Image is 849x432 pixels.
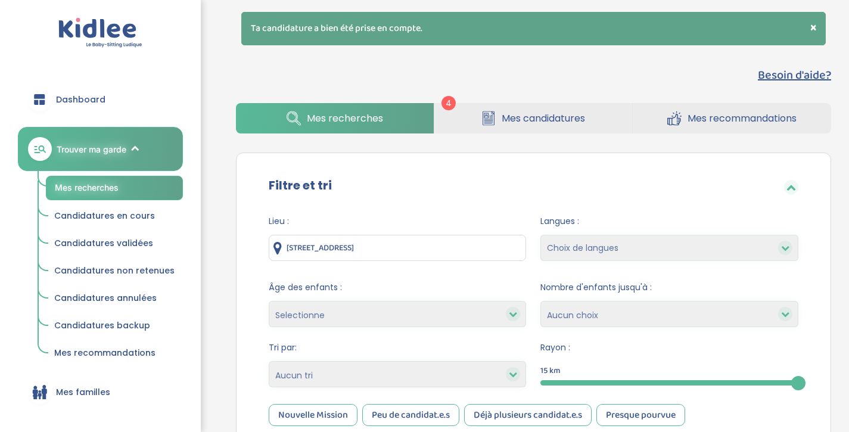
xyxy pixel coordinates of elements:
a: Mes recherches [236,103,434,133]
input: Ville ou code postale [269,235,527,261]
div: Presque pourvue [596,404,685,426]
span: Mes candidatures [502,111,585,126]
span: Tri par: [269,341,527,354]
a: Mes recommandations [46,342,183,365]
a: Mes recommandations [633,103,831,133]
a: Trouver ma garde [18,127,183,171]
span: 15 km [540,365,561,377]
span: Mes recommandations [54,347,156,359]
a: Mes candidatures [434,103,632,133]
button: Besoin d'aide? [758,66,831,84]
a: Candidatures en cours [46,205,183,228]
span: Mes familles [56,386,110,399]
span: Candidatures non retenues [54,265,175,276]
span: Langues : [540,215,798,228]
span: Âge des enfants : [269,281,527,294]
div: Déjà plusieurs candidat.e.s [464,404,592,426]
label: Filtre et tri [269,176,332,194]
span: Mes recherches [55,182,119,192]
span: Mes recherches [307,111,383,126]
a: Dashboard [18,78,183,121]
div: Peu de candidat.e.s [362,404,459,426]
a: Mes recherches [46,176,183,200]
a: Candidatures backup [46,315,183,337]
div: Ta candidature a bien été prise en compte. [241,12,825,45]
a: Candidatures validées [46,232,183,255]
span: Dashboard [56,94,105,106]
a: Mes familles [18,371,183,414]
button: × [810,21,816,34]
span: Candidatures en cours [54,210,155,222]
span: 4 [441,96,456,110]
span: Candidatures backup [54,319,150,331]
span: Lieu : [269,215,527,228]
a: Candidatures non retenues [46,260,183,282]
span: Trouver ma garde [57,143,126,156]
div: Nouvelle Mission [269,404,357,426]
img: logo.svg [58,18,142,48]
span: Candidatures validées [54,237,153,249]
span: Mes recommandations [688,111,797,126]
span: Nombre d'enfants jusqu'à : [540,281,798,294]
span: Candidatures annulées [54,292,157,304]
span: Rayon : [540,341,798,354]
a: Candidatures annulées [46,287,183,310]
